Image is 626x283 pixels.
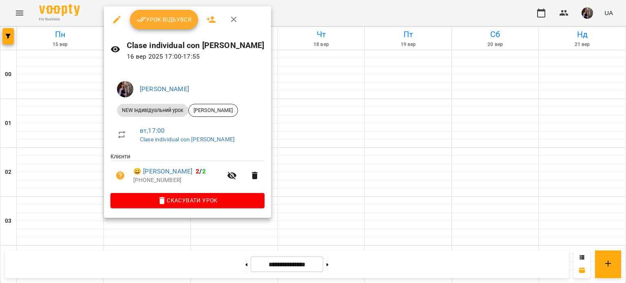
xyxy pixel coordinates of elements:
[133,167,192,176] a: 😀 [PERSON_NAME]
[137,15,192,24] span: Урок відбувся
[196,167,205,175] b: /
[189,107,238,114] span: [PERSON_NAME]
[110,166,130,185] button: Візит ще не сплачено. Додати оплату?
[202,167,206,175] span: 2
[110,193,265,208] button: Скасувати Урок
[117,195,258,205] span: Скасувати Урок
[130,10,198,29] button: Урок відбувся
[117,107,188,114] span: NEW Індивідуальний урок
[140,127,165,134] a: вт , 17:00
[140,85,189,93] a: [PERSON_NAME]
[127,52,265,61] p: 16 вер 2025 17:00 - 17:55
[140,136,235,143] a: Clase individual con [PERSON_NAME]
[117,81,133,97] img: 8d3efba7e3fbc8ec2cfbf83b777fd0d7.JPG
[188,104,238,117] div: [PERSON_NAME]
[196,167,199,175] span: 2
[127,39,265,52] h6: Clase individual con [PERSON_NAME]
[133,176,222,184] p: [PHONE_NUMBER]
[110,152,265,193] ul: Клієнти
